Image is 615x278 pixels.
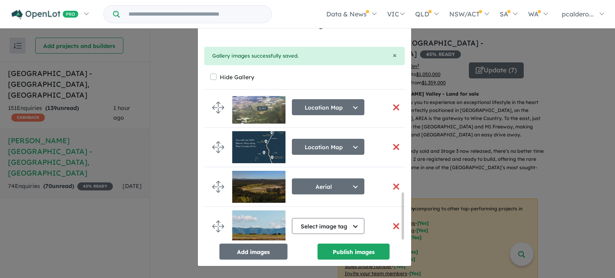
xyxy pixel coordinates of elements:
img: ARIA%20Hunter%20Valley%20Estate%20-%20Rothbury___1740096165.jpg [232,131,285,163]
button: Select image tag [292,218,364,234]
span: × [393,50,397,60]
img: drag.svg [212,181,224,193]
img: ARIA%20Hunter%20Valley%20Estate%20-%20Rothbury___1756691329.jpg [232,210,285,242]
button: Publish images [318,244,390,260]
span: pcaldero... [562,10,594,18]
button: Aerial [292,178,364,194]
button: Location Map [292,139,364,155]
input: Try estate name, suburb, builder or developer [121,6,270,23]
button: Add images [219,244,287,260]
img: drag.svg [212,102,224,114]
label: Hide Gallery [220,72,254,83]
img: drag.svg [212,141,224,153]
img: drag.svg [212,220,224,232]
img: Openlot PRO Logo White [12,10,78,20]
button: Location Map [292,99,364,115]
button: Close [393,52,397,59]
img: ARIA%20Hunter%20Valley%20Estate%20-%20Rothbury___1702007023_0.jpg [232,92,285,124]
div: Gallery images successfully saved. [212,52,397,60]
img: ARIA%20Hunter%20Valley%20Estate%20-%20Rothbury___1728360998_1.jpg [232,171,285,203]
